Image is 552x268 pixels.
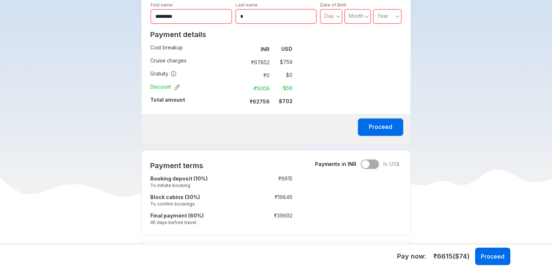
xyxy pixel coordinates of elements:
[320,2,347,8] label: Date of Birth
[150,201,246,207] small: To confirm bookings
[246,174,249,192] td: :
[236,2,258,8] label: Last name
[475,248,510,265] button: Proceed
[279,98,293,104] strong: $ 702
[150,56,239,69] td: Cruise charges
[150,30,293,39] h2: Payment details
[377,13,388,19] span: Year
[273,57,293,67] td: $ 759
[150,161,293,170] h2: Payment terms
[246,192,249,211] td: :
[150,175,208,182] strong: Booking deposit (10%)
[433,252,470,261] span: ₹ 6615 ($ 74 )
[395,13,400,20] svg: angle down
[273,70,293,80] td: $ 0
[150,42,239,56] td: Cost breakup
[239,42,242,56] td: :
[150,194,200,200] strong: Block cabins (30%)
[250,98,270,105] strong: ₹ 62756
[383,161,400,168] span: In US$
[242,57,273,67] td: ₹ 67852
[150,219,246,226] small: 95 days before travel
[150,70,177,77] span: Gratuity
[150,182,246,188] small: To initiate booking
[249,211,293,229] td: ₹ 39692
[397,252,426,261] h5: Pay now:
[365,13,369,20] svg: angle down
[239,69,242,82] td: :
[261,46,270,52] strong: INR
[273,83,293,93] td: -$ 56
[324,13,334,19] span: Day
[242,70,273,80] td: ₹ 0
[358,118,403,136] button: Proceed
[239,95,242,108] td: :
[249,192,293,211] td: ₹ 19846
[281,46,293,52] strong: USD
[150,97,185,103] strong: Total amount
[151,2,173,8] label: First name
[249,174,293,192] td: ₹ 6615
[239,82,242,95] td: :
[246,211,249,229] td: :
[150,212,204,219] strong: Final payment (60%)
[315,161,356,168] span: Payments in INR
[239,56,242,69] td: :
[349,13,364,19] span: Month
[242,83,273,93] td: -₹ 5006
[150,83,180,90] span: Discount
[336,13,340,20] svg: angle down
